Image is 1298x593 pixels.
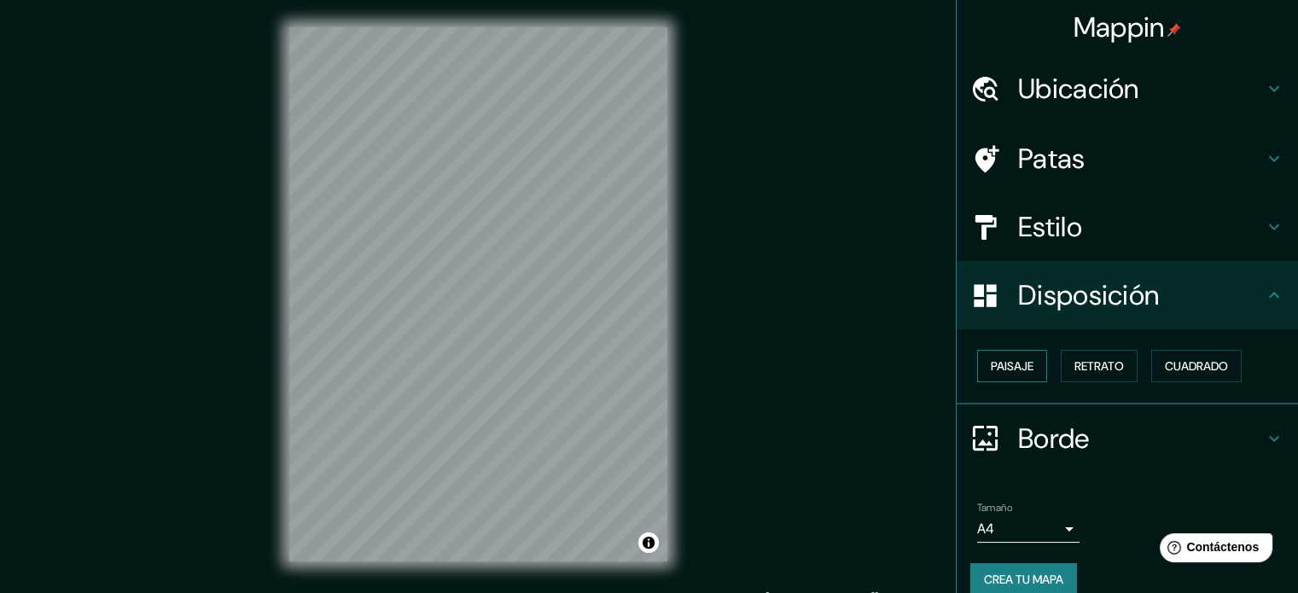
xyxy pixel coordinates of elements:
div: Patas [957,125,1298,193]
font: Retrato [1074,358,1124,374]
font: Borde [1018,421,1090,456]
div: Disposición [957,261,1298,329]
button: Activar o desactivar atribución [638,532,659,553]
font: Tamaño [977,501,1012,515]
iframe: Lanzador de widgets de ayuda [1146,526,1279,574]
div: Ubicación [957,55,1298,123]
font: Mappin [1074,9,1165,45]
button: Cuadrado [1151,350,1242,382]
div: Estilo [957,193,1298,261]
button: Paisaje [977,350,1047,382]
font: Paisaje [991,358,1033,374]
font: Ubicación [1018,71,1139,107]
img: pin-icon.png [1167,23,1181,37]
div: A4 [977,515,1080,543]
font: Crea tu mapa [984,572,1063,587]
font: A4 [977,520,994,538]
font: Patas [1018,141,1086,177]
canvas: Mapa [289,27,667,561]
font: Disposición [1018,277,1159,313]
div: Borde [957,404,1298,473]
button: Retrato [1061,350,1138,382]
font: Cuadrado [1165,358,1228,374]
font: Estilo [1018,209,1082,245]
